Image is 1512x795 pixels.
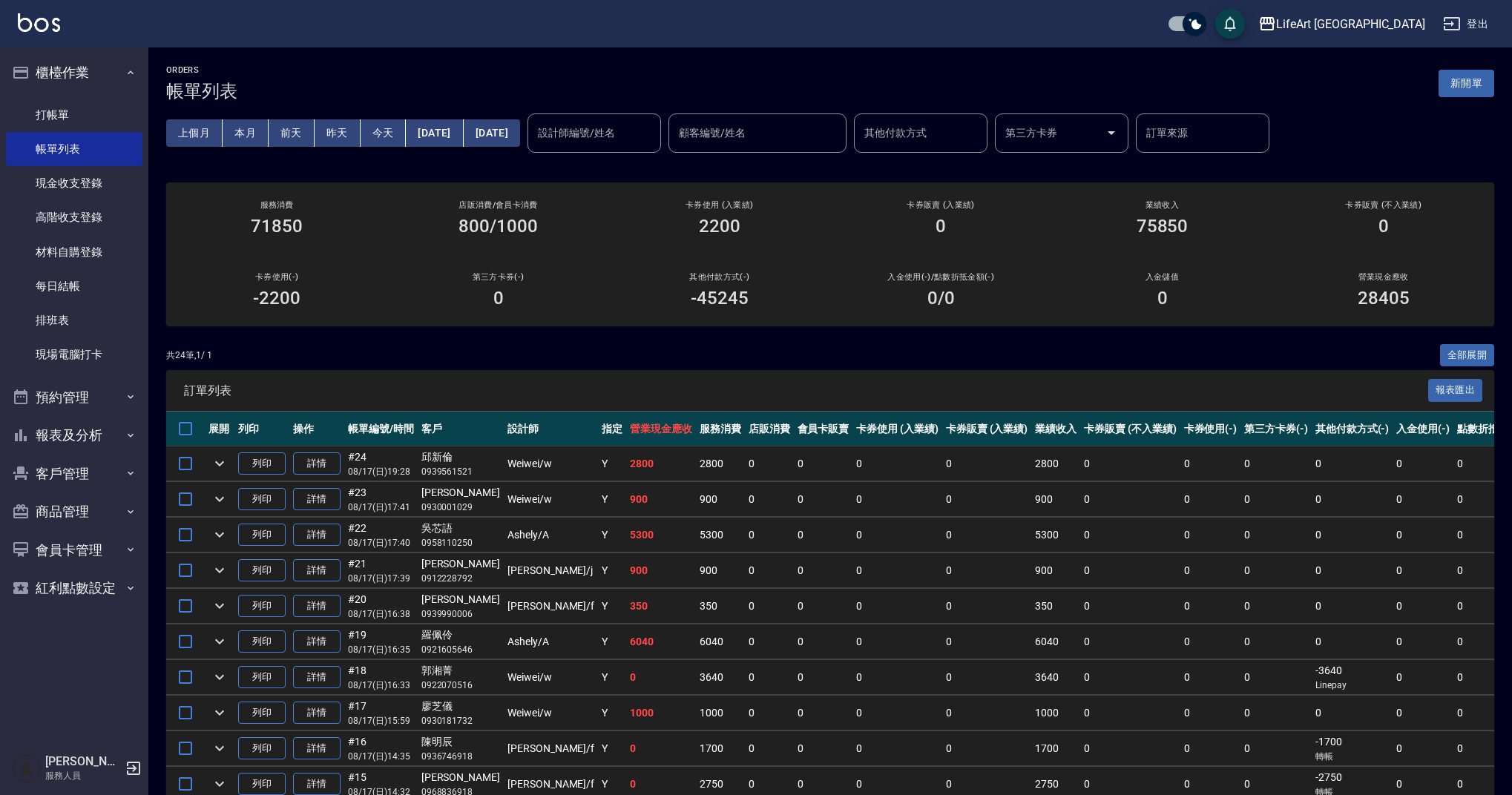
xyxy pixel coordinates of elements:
[1291,272,1476,282] h2: 營業現金應收
[848,272,1033,282] h2: 入金使用(-) /點數折抵金額(-)
[1031,660,1080,695] td: 3640
[458,216,538,237] h3: 800/1000
[418,412,504,446] th: 客戶
[6,531,142,570] button: 會員卡管理
[6,200,142,234] a: 高階收支登錄
[1393,731,1453,766] td: 0
[504,446,598,481] td: Weiwei /w
[598,660,626,695] td: Y
[1031,446,1080,481] td: 2800
[421,465,500,478] p: 0939561521
[1252,9,1431,39] button: LifeArt [GEOGRAPHIC_DATA]
[598,731,626,766] td: Y
[421,607,500,621] p: 0939990006
[208,702,231,724] button: expand row
[6,569,142,607] button: 紅利點數設定
[626,589,696,624] td: 350
[421,449,500,465] div: 邱新倫
[598,446,626,481] td: Y
[421,643,500,656] p: 0921605646
[1393,482,1453,517] td: 0
[238,452,286,475] button: 列印
[1312,518,1393,552] td: 0
[344,553,418,588] td: #21
[1428,383,1483,397] a: 報表匯出
[794,518,853,552] td: 0
[293,452,341,475] a: 詳情
[293,524,341,547] a: 詳情
[696,553,745,588] td: 900
[361,119,407,147] button: 今天
[421,521,500,536] div: 吳芯語
[348,572,414,585] p: 08/17 (日) 17:39
[208,452,231,475] button: expand row
[1393,412,1453,446] th: 入金使用(-)
[1080,518,1180,552] td: 0
[852,518,942,552] td: 0
[1312,446,1393,481] td: 0
[348,536,414,550] p: 08/17 (日) 17:40
[238,630,286,653] button: 列印
[794,412,853,446] th: 會員卡販賣
[1439,70,1494,97] button: 新開單
[1240,446,1312,481] td: 0
[942,731,1032,766] td: 0
[794,660,853,695] td: 0
[1180,731,1241,766] td: 0
[1276,15,1425,33] div: LifeArt [GEOGRAPHIC_DATA]
[421,750,500,763] p: 0936746918
[696,731,745,766] td: 1700
[293,559,341,582] a: 詳情
[184,200,369,210] h3: 服務消費
[344,660,418,695] td: #18
[421,536,500,550] p: 0958110250
[1312,412,1393,446] th: 其他付款方式(-)
[348,679,414,692] p: 08/17 (日) 16:33
[238,666,286,689] button: 列印
[1180,518,1241,552] td: 0
[421,501,500,514] p: 0930001029
[1157,288,1168,309] h3: 0
[504,660,598,695] td: Weiwei /w
[504,696,598,730] td: Weiwei /w
[344,482,418,517] td: #23
[1215,9,1245,39] button: save
[598,589,626,624] td: Y
[1439,76,1494,90] a: 新開單
[238,559,286,582] button: 列印
[626,731,696,766] td: 0
[253,288,300,309] h3: -2200
[293,702,341,725] a: 詳情
[745,482,794,517] td: 0
[852,731,942,766] td: 0
[942,696,1032,730] td: 0
[852,696,942,730] td: 0
[696,482,745,517] td: 900
[1180,482,1241,517] td: 0
[598,553,626,588] td: Y
[1312,589,1393,624] td: 0
[1240,553,1312,588] td: 0
[405,200,591,210] h2: 店販消費 /會員卡消費
[1031,482,1080,517] td: 900
[745,624,794,659] td: 0
[45,754,121,769] h5: [PERSON_NAME]
[1315,750,1390,763] p: 轉帳
[848,200,1033,210] h2: 卡券販賣 (入業績)
[691,288,749,309] h3: -45245
[208,773,231,795] button: expand row
[1240,589,1312,624] td: 0
[1240,696,1312,730] td: 0
[208,630,231,653] button: expand row
[504,482,598,517] td: Weiwei /w
[464,119,520,147] button: [DATE]
[12,753,42,783] img: Person
[1031,553,1080,588] td: 900
[1180,624,1241,659] td: 0
[852,482,942,517] td: 0
[238,488,286,511] button: 列印
[745,553,794,588] td: 0
[1031,731,1080,766] td: 1700
[421,572,500,585] p: 0912228792
[745,660,794,695] td: 0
